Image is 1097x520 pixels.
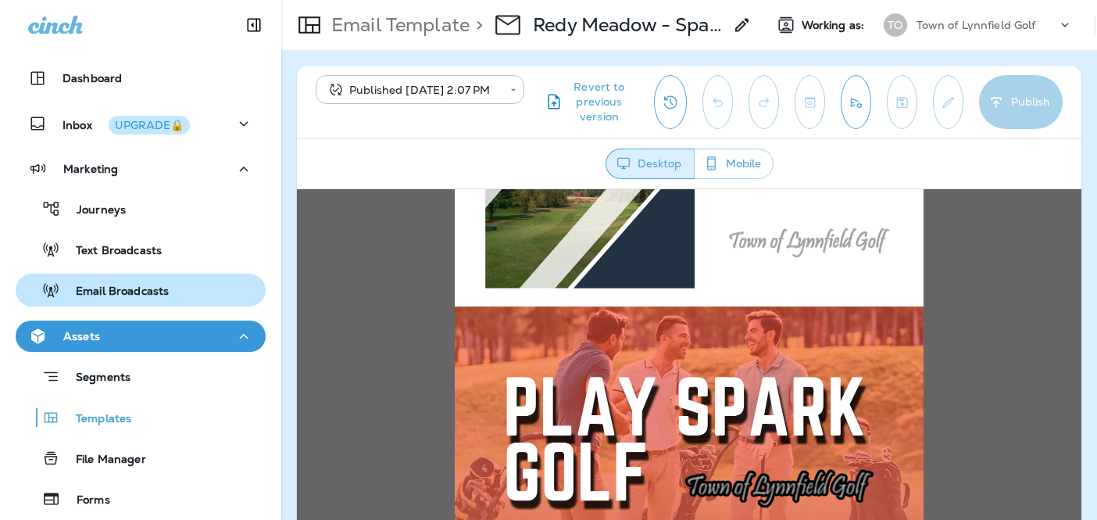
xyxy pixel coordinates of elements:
p: Redy Meadow - Spark Golf 2025 (Fall) - 9/12 [533,13,723,37]
p: Assets [63,330,100,342]
button: InboxUPGRADE🔒 [16,108,266,139]
p: Templates [60,412,131,427]
p: File Manager [60,453,146,468]
button: Desktop [606,149,695,179]
p: Text Broadcasts [60,244,162,259]
p: Marketing [63,163,118,175]
p: Forms [61,493,110,508]
button: Forms [16,482,266,515]
button: Mobile [694,149,774,179]
button: Journeys [16,192,266,225]
p: Dashboard [63,72,122,84]
span: Working as: [802,19,868,32]
button: File Manager [16,442,266,475]
button: View Changelog [654,75,687,129]
button: Send test email [841,75,871,129]
button: Dashboard [16,63,266,94]
img: Lynnfield---Spark-Golf---email-3.png [158,117,627,382]
button: Templates [16,401,266,434]
p: > [470,13,483,37]
button: Revert to previous version [537,75,641,129]
button: Marketing [16,153,266,185]
p: Journeys [61,203,126,218]
button: Email Broadcasts [16,274,266,307]
p: Email Broadcasts [60,285,169,299]
p: Town of Lynnfield Golf [917,19,1036,31]
div: TO [884,13,907,37]
button: Segments [16,360,266,393]
div: UPGRADE🔒 [115,120,184,131]
span: Revert to previous version [563,80,635,124]
div: Published [DATE] 2:07 PM [327,82,499,98]
button: Text Broadcasts [16,233,266,266]
button: UPGRADE🔒 [109,116,190,134]
button: Collapse Sidebar [232,9,276,41]
p: Inbox [63,116,190,132]
p: Segments [60,371,130,386]
p: Email Template [325,13,470,37]
button: Assets [16,321,266,352]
